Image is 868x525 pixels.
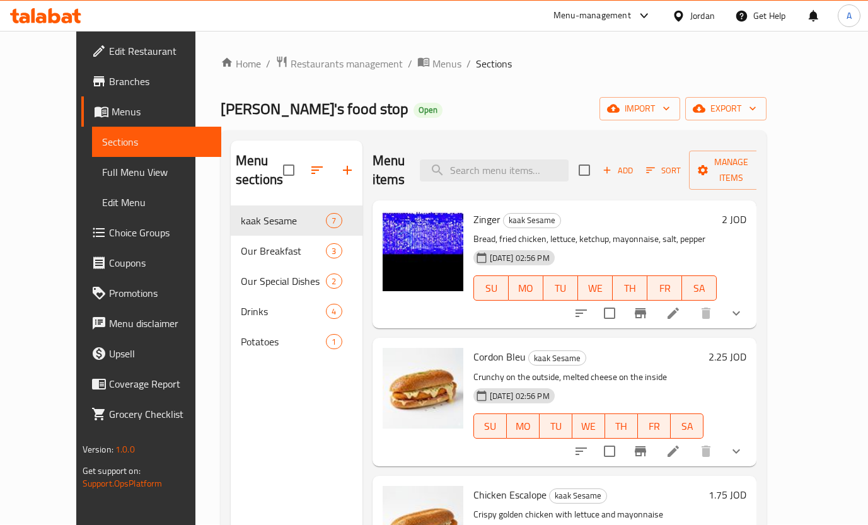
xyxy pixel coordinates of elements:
[548,279,573,297] span: TU
[507,413,540,439] button: MO
[92,127,221,157] a: Sections
[109,43,211,59] span: Edit Restaurant
[729,306,744,321] svg: Show Choices
[327,306,341,318] span: 4
[613,275,647,301] button: TH
[115,441,135,458] span: 1.0.0
[92,157,221,187] a: Full Menu View
[652,279,677,297] span: FR
[625,298,656,328] button: Branch-specific-item
[514,279,538,297] span: MO
[221,55,767,72] nav: breadcrumb
[504,213,560,228] span: kaak Sesame
[383,211,463,291] img: Zinger
[566,436,596,466] button: sort-choices
[682,275,717,301] button: SA
[327,275,341,287] span: 2
[553,8,631,23] div: Menu-management
[81,308,221,338] a: Menu disclaimer
[643,417,666,436] span: FR
[92,187,221,217] a: Edit Menu
[83,463,141,479] span: Get support on:
[473,485,547,504] span: Chicken Escalope
[221,56,261,71] a: Home
[583,279,608,297] span: WE
[540,413,572,439] button: TU
[512,417,535,436] span: MO
[241,274,326,289] span: Our Special Dishes
[476,56,512,71] span: Sections
[610,417,633,436] span: TH
[102,164,211,180] span: Full Menu View
[721,436,751,466] button: show more
[373,151,405,189] h2: Menu items
[231,266,362,296] div: Our Special Dishes2
[109,346,211,361] span: Upsell
[473,369,704,385] p: Crunchy on the outside, melted cheese on the inside
[109,74,211,89] span: Branches
[231,236,362,266] div: Our Breakfast3
[638,413,671,439] button: FR
[545,417,567,436] span: TU
[241,213,326,228] span: kaak Sesame
[81,278,221,308] a: Promotions
[231,205,362,236] div: kaak Sesame7
[598,161,638,180] button: Add
[566,298,596,328] button: sort-choices
[572,413,605,439] button: WE
[646,163,681,178] span: Sort
[709,486,746,504] h6: 1.75 JOD
[473,231,717,247] p: Bread, fried chicken, lettuce, ketchup, mayonnaise, salt, pepper
[231,200,362,362] nav: Menu sections
[550,488,606,503] span: kaak Sesame
[327,215,341,227] span: 7
[729,444,744,459] svg: Show Choices
[618,279,642,297] span: TH
[605,413,638,439] button: TH
[81,66,221,96] a: Branches
[610,101,670,117] span: import
[327,336,341,348] span: 1
[709,348,746,366] h6: 2.25 JOD
[241,243,326,258] span: Our Breakfast
[291,56,403,71] span: Restaurants management
[81,369,221,399] a: Coverage Report
[666,306,681,321] a: Edit menu item
[302,155,332,185] span: Sort sections
[420,159,569,182] input: search
[601,163,635,178] span: Add
[81,399,221,429] a: Grocery Checklist
[109,376,211,391] span: Coverage Report
[685,97,767,120] button: export
[691,298,721,328] button: delete
[643,161,684,180] button: Sort
[432,56,461,71] span: Menus
[543,275,578,301] button: TU
[109,255,211,270] span: Coupons
[690,9,715,23] div: Jordan
[485,252,555,264] span: [DATE] 02:56 PM
[509,275,543,301] button: MO
[529,351,586,366] span: kaak Sesame
[598,161,638,180] span: Add item
[479,417,502,436] span: SU
[109,316,211,331] span: Menu disclaimer
[571,157,598,183] span: Select section
[473,347,526,366] span: Cordon Bleu
[102,134,211,149] span: Sections
[81,338,221,369] a: Upsell
[466,56,471,71] li: /
[647,275,682,301] button: FR
[599,97,680,120] button: import
[236,151,283,189] h2: Menu sections
[699,154,763,186] span: Manage items
[221,95,408,123] span: [PERSON_NAME]'s food stop
[81,217,221,248] a: Choice Groups
[695,101,756,117] span: export
[625,436,656,466] button: Branch-specific-item
[326,274,342,289] div: items
[81,36,221,66] a: Edit Restaurant
[722,211,746,228] h6: 2 JOD
[112,104,211,119] span: Menus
